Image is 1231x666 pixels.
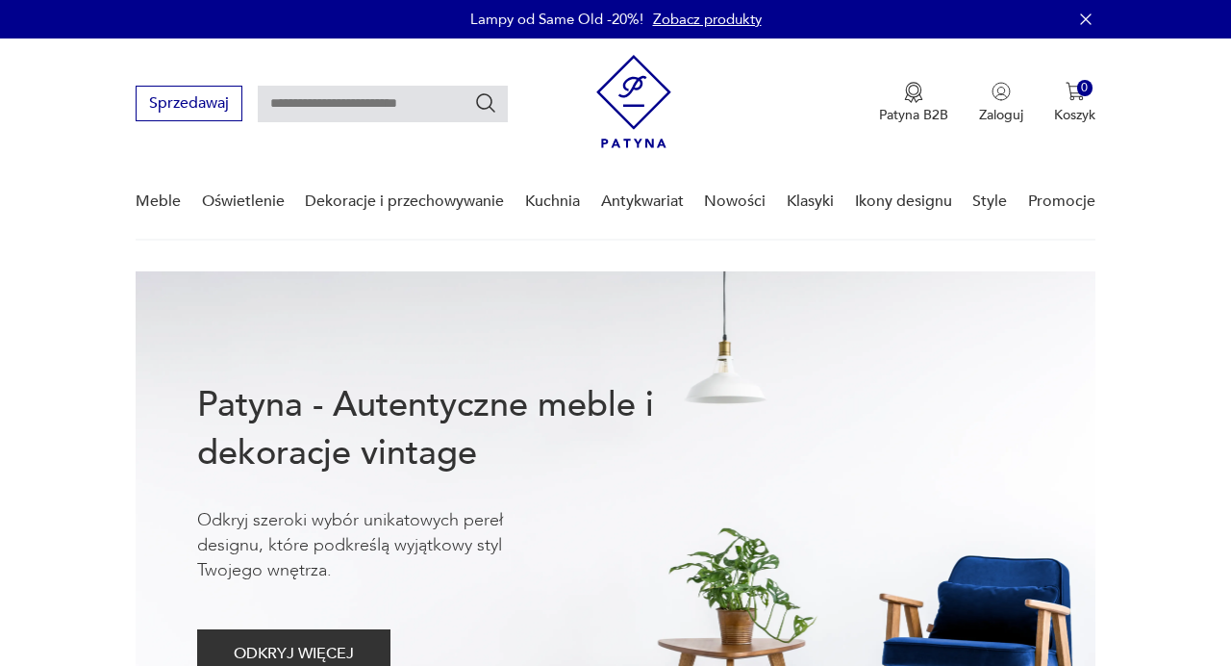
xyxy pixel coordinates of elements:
[136,165,181,239] a: Meble
[1054,82,1095,124] button: 0Koszyk
[704,165,766,239] a: Nowości
[474,91,497,115] button: Szukaj
[972,165,1007,239] a: Style
[136,86,242,121] button: Sprzedawaj
[653,10,762,29] a: Zobacz produkty
[855,165,952,239] a: Ikony designu
[197,381,716,477] h1: Patyna - Autentyczne meble i dekoracje vintage
[1066,82,1085,101] img: Ikona koszyka
[136,98,242,112] a: Sprzedawaj
[197,649,390,662] a: ODKRYJ WIĘCEJ
[1028,165,1095,239] a: Promocje
[470,10,643,29] p: Lampy od Same Old -20%!
[305,165,504,239] a: Dekoracje i przechowywanie
[601,165,684,239] a: Antykwariat
[787,165,834,239] a: Klasyki
[879,82,948,124] button: Patyna B2B
[879,106,948,124] p: Patyna B2B
[904,82,923,103] img: Ikona medalu
[596,55,671,148] img: Patyna - sklep z meblami i dekoracjami vintage
[525,165,580,239] a: Kuchnia
[197,508,563,583] p: Odkryj szeroki wybór unikatowych pereł designu, które podkreślą wyjątkowy styl Twojego wnętrza.
[879,82,948,124] a: Ikona medaluPatyna B2B
[979,106,1023,124] p: Zaloguj
[1054,106,1095,124] p: Koszyk
[979,82,1023,124] button: Zaloguj
[202,165,285,239] a: Oświetlenie
[992,82,1011,101] img: Ikonka użytkownika
[1077,80,1093,96] div: 0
